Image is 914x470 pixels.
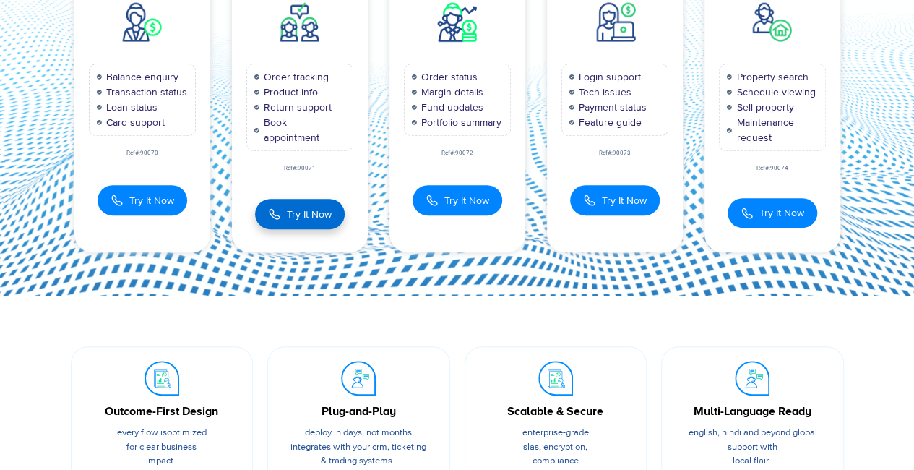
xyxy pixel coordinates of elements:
[547,150,683,156] div: Ref#:90073
[287,207,332,222] span: Try It Now
[583,192,596,208] img: Call Icon
[733,69,808,85] span: Property search
[418,85,483,100] span: Margin details
[522,427,589,438] span: Enterprise-grade
[103,69,178,85] span: Balance enquiry
[290,403,428,420] div: Plug-and-Play
[741,207,754,220] img: Call Icon
[290,427,426,466] span: Deploy in days, not months integrates with your CRM, ticketing & trading systems.
[232,166,368,171] div: Ref#:90071
[129,193,174,208] span: Try It Now
[413,185,502,215] button: Try It Now
[117,427,167,438] span: Every flow is
[575,100,647,115] span: Payment status
[602,193,647,208] span: Try It Now
[98,185,187,215] button: Try It Now
[103,85,187,100] span: Transaction status
[733,115,817,145] span: Maintenance request
[418,115,501,130] span: Portfolio summary
[111,192,124,208] img: Call Icon
[444,193,489,208] span: Try It Now
[575,115,642,130] span: Feature guide
[575,69,641,85] span: Login support
[389,150,525,156] div: Ref#:90072
[260,115,345,145] span: Book appointment
[418,69,478,85] span: Order status
[733,85,815,100] span: Schedule viewing
[759,205,804,221] span: Try It Now
[74,150,210,156] div: Ref#:90070
[575,85,631,100] span: Tech issues
[426,192,439,208] img: Call Icon
[704,166,840,171] div: Ref#:90074
[93,403,231,420] div: Outcome-First Design
[688,427,816,466] span: English, Hindi and beyond global support with local flair.
[570,185,660,215] button: Try It Now
[684,403,822,420] div: Multi-Language Ready
[487,403,625,420] div: Scalable & Secure
[268,206,281,222] img: Call Icon
[260,100,332,115] span: Return support
[103,115,165,130] span: Card support
[260,69,329,85] span: Order tracking
[728,198,817,228] button: Try It Now
[418,100,483,115] span: Fund updates
[103,100,158,115] span: Loan status
[126,441,197,467] span: for clear business impact.
[260,85,318,100] span: Product info
[523,441,587,467] span: SLAs, encryption, compliance
[733,100,793,115] span: Sell property
[255,199,345,229] button: Try It Now
[167,427,207,438] span: optimized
